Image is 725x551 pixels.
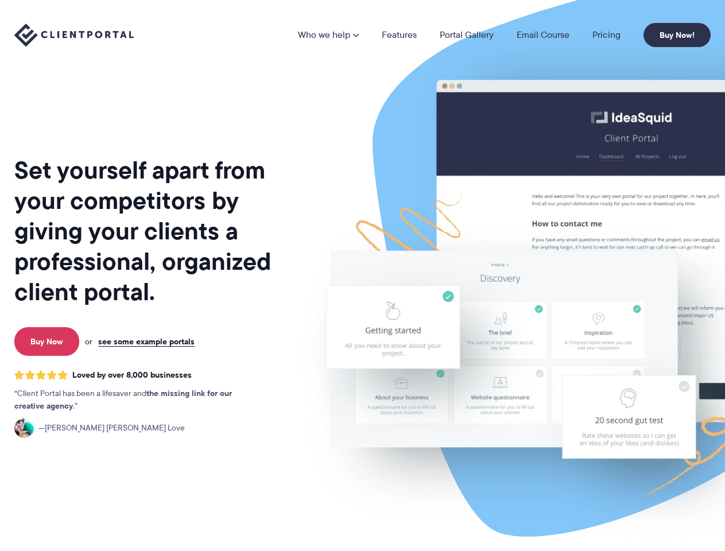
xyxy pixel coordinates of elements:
[440,30,494,40] a: Portal Gallery
[72,370,192,380] span: Loved by over 8,000 businesses
[592,30,621,40] a: Pricing
[517,30,569,40] a: Email Course
[98,336,195,347] a: see some example portals
[298,30,359,40] a: Who we help
[14,155,293,307] h1: Set yourself apart from your competitors by giving your clients a professional, organized client ...
[14,387,232,412] strong: the missing link for our creative agency
[14,387,255,413] p: Client Portal has been a lifesaver and .
[382,30,417,40] a: Features
[14,327,79,356] a: Buy Now
[643,23,711,47] a: Buy Now!
[38,422,185,434] span: [PERSON_NAME] [PERSON_NAME] Love
[85,336,92,347] span: or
